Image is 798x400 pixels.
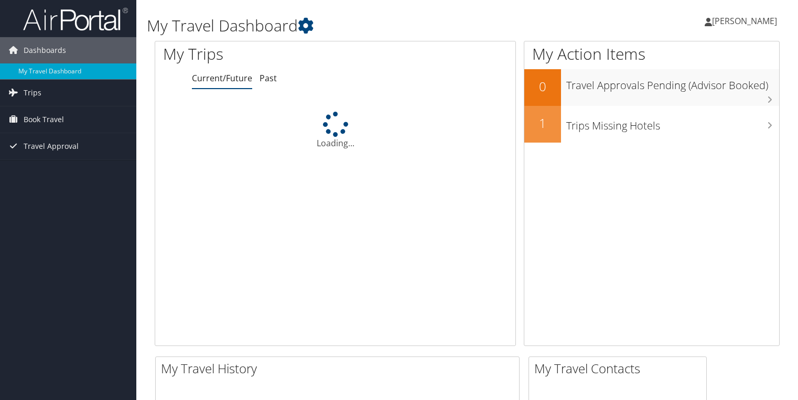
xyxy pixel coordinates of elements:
span: Book Travel [24,106,64,133]
a: [PERSON_NAME] [705,5,788,37]
span: [PERSON_NAME] [712,15,777,27]
h3: Travel Approvals Pending (Advisor Booked) [566,73,779,93]
img: airportal-logo.png [23,7,128,31]
h1: My Action Items [524,43,779,65]
span: Dashboards [24,37,66,63]
a: Current/Future [192,72,252,84]
h2: My Travel History [161,360,519,377]
h3: Trips Missing Hotels [566,113,779,133]
a: 0Travel Approvals Pending (Advisor Booked) [524,69,779,106]
h2: 0 [524,78,561,95]
span: Travel Approval [24,133,79,159]
a: Past [260,72,277,84]
span: Trips [24,80,41,106]
h2: My Travel Contacts [534,360,706,377]
a: 1Trips Missing Hotels [524,106,779,143]
h1: My Travel Dashboard [147,15,574,37]
h2: 1 [524,114,561,132]
div: Loading... [155,112,515,149]
h1: My Trips [163,43,358,65]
